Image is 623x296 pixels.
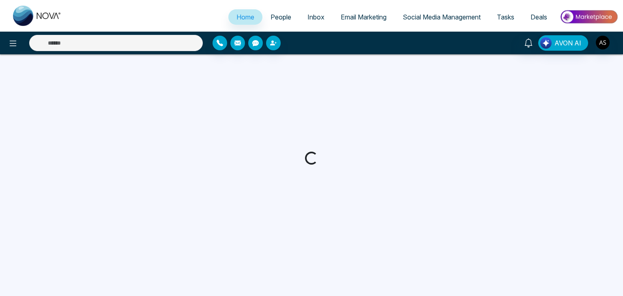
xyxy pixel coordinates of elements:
span: Social Media Management [403,13,481,21]
a: Tasks [489,9,522,25]
span: AVON AI [554,38,581,48]
img: User Avatar [596,36,610,49]
span: Home [236,13,254,21]
a: People [262,9,299,25]
span: Inbox [307,13,324,21]
img: Lead Flow [540,37,552,49]
span: People [271,13,291,21]
a: Home [228,9,262,25]
span: Deals [531,13,547,21]
a: Email Marketing [333,9,395,25]
button: AVON AI [538,35,588,51]
span: Email Marketing [341,13,387,21]
img: Nova CRM Logo [13,6,62,26]
span: Tasks [497,13,514,21]
a: Deals [522,9,555,25]
a: Inbox [299,9,333,25]
a: Social Media Management [395,9,489,25]
img: Market-place.gif [559,8,618,26]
